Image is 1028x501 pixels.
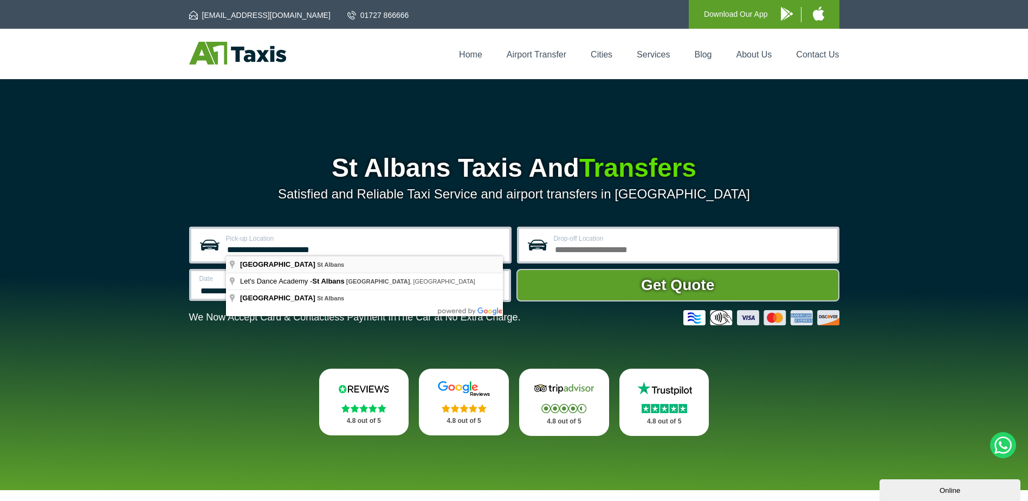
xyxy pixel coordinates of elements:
[240,277,346,285] span: Let's Dance Academy -
[189,187,839,202] p: Satisfied and Reliable Taxi Service and airport transfers in [GEOGRAPHIC_DATA]
[346,278,475,285] span: , [GEOGRAPHIC_DATA]
[331,414,397,428] p: 4.8 out of 5
[683,310,839,325] img: Credit And Debit Cards
[507,50,566,59] a: Airport Transfer
[796,50,839,59] a: Contact Us
[431,414,497,428] p: 4.8 out of 5
[619,369,709,436] a: Trustpilot Stars 4.8 out of 5
[532,381,597,397] img: Tripadvisor
[736,50,772,59] a: About Us
[341,404,386,413] img: Stars
[431,381,496,397] img: Google
[519,369,609,436] a: Tripadvisor Stars 4.8 out of 5
[541,404,586,413] img: Stars
[632,381,697,397] img: Trustpilot
[637,50,670,59] a: Services
[591,50,612,59] a: Cities
[442,404,487,413] img: Stars
[813,7,824,21] img: A1 Taxis iPhone App
[396,312,520,323] span: The Car at No Extra Charge.
[347,10,409,21] a: 01727 866666
[459,50,482,59] a: Home
[199,275,339,282] label: Date
[189,312,521,323] p: We Now Accept Card & Contactless Payment In
[189,42,286,65] img: A1 Taxis St Albans LTD
[419,369,509,435] a: Google Stars 4.8 out of 5
[312,277,344,285] span: St Albans
[694,50,712,59] a: Blog
[240,260,315,268] span: [GEOGRAPHIC_DATA]
[189,155,839,181] h1: St Albans Taxis And
[704,8,768,21] p: Download Our App
[781,7,793,21] img: A1 Taxis Android App
[516,269,839,301] button: Get Quote
[631,415,697,428] p: 4.8 out of 5
[189,10,331,21] a: [EMAIL_ADDRESS][DOMAIN_NAME]
[319,369,409,435] a: Reviews.io Stars 4.8 out of 5
[346,278,410,285] span: [GEOGRAPHIC_DATA]
[880,477,1023,501] iframe: chat widget
[317,295,344,301] span: St Albans
[579,153,696,182] span: Transfers
[240,294,315,302] span: [GEOGRAPHIC_DATA]
[317,261,344,268] span: St Albans
[554,235,831,242] label: Drop-off Location
[531,415,597,428] p: 4.8 out of 5
[642,404,687,413] img: Stars
[331,381,396,397] img: Reviews.io
[226,235,503,242] label: Pick-up Location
